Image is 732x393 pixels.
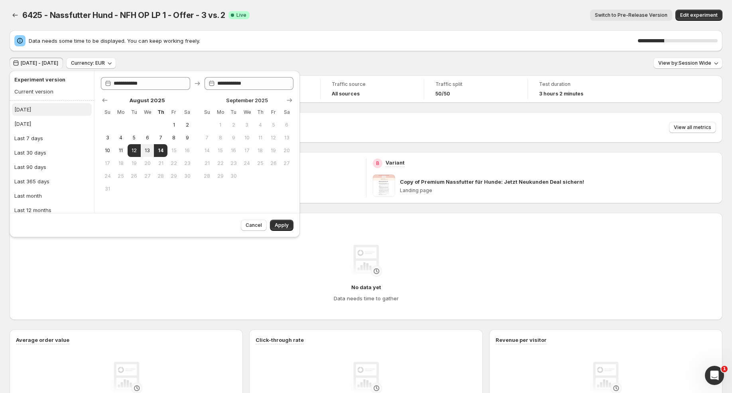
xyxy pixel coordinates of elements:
span: 13 [283,135,290,141]
button: Saturday September 20 2025 [280,144,293,157]
th: Saturday [280,106,293,119]
button: Saturday August 9 2025 [181,131,194,144]
button: Thursday September 11 2025 [254,131,267,144]
span: 7 [204,135,211,141]
button: Friday September 5 2025 [267,119,280,131]
span: 26 [270,160,277,167]
span: Tu [131,109,138,115]
span: 2 [184,122,191,128]
span: 19 [131,160,138,167]
button: Monday September 22 2025 [214,157,227,170]
button: Wednesday August 27 2025 [141,170,154,183]
span: 16 [230,147,237,154]
button: Friday September 26 2025 [267,157,280,170]
img: No data yet [350,245,382,277]
span: 30 [230,173,237,179]
button: Monday August 25 2025 [114,170,127,183]
span: Traffic source [332,81,413,87]
button: Wednesday September 3 2025 [240,119,254,131]
span: 21 [204,160,211,167]
p: Landing page [400,187,716,194]
span: 17 [104,160,111,167]
button: Last 7 days [12,132,92,145]
span: 31 [104,186,111,192]
div: Last 12 months [14,206,51,214]
button: Start of range Tuesday August 12 2025 [128,144,141,157]
button: Friday August 22 2025 [167,157,181,170]
button: Last month [12,189,92,202]
span: Fr [270,109,277,115]
span: Th [157,109,164,115]
span: 25 [257,160,264,167]
div: Last 365 days [14,177,49,185]
button: Sunday August 17 2025 [101,157,114,170]
button: End of range Today Thursday August 14 2025 [154,144,167,157]
div: Last 30 days [14,149,46,157]
span: 18 [117,160,124,167]
span: 20 [144,160,151,167]
button: Thursday September 4 2025 [254,119,267,131]
button: Friday August 29 2025 [167,170,181,183]
button: Friday August 1 2025 [167,119,181,131]
span: 14 [204,147,211,154]
span: 28 [204,173,211,179]
button: Wednesday September 24 2025 [240,157,254,170]
button: [DATE] - [DATE] [10,58,63,69]
span: 18 [257,147,264,154]
button: Currency: EUR [66,58,116,69]
span: Tu [230,109,237,115]
button: View all metrics [669,122,716,133]
div: Current version [14,87,53,95]
button: Sunday August 24 2025 [101,170,114,183]
span: 29 [171,173,177,179]
button: Sunday September 28 2025 [201,170,214,183]
div: Last month [14,192,42,200]
button: Tuesday August 19 2025 [128,157,141,170]
span: Fr [171,109,177,115]
span: 13 [144,147,151,154]
button: Current version [12,85,89,98]
button: Tuesday September 23 2025 [227,157,240,170]
button: Tuesday September 9 2025 [227,131,240,144]
span: 25 [117,173,124,179]
button: Thursday September 25 2025 [254,157,267,170]
a: Traffic split50/50 [435,80,516,98]
th: Thursday [254,106,267,119]
span: Cancel [246,222,262,228]
span: 10 [104,147,111,154]
button: Sunday September 7 2025 [201,131,214,144]
span: 27 [283,160,290,167]
span: 20 [283,147,290,154]
span: 8 [217,135,224,141]
span: 3 [244,122,250,128]
button: Last 365 days [12,175,92,188]
span: Edit experiment [680,12,718,18]
span: 1 [721,366,728,372]
h4: Data needs time to gather [334,294,399,302]
th: Monday [114,106,127,119]
th: Thursday [154,106,167,119]
a: Test duration3 hours 2 minutes [539,80,620,98]
button: Last 90 days [12,161,92,173]
button: Tuesday August 26 2025 [128,170,141,183]
span: 7 [157,135,164,141]
button: Sunday August 10 2025 [101,144,114,157]
span: We [244,109,250,115]
button: Monday August 11 2025 [114,144,127,157]
span: 3 [104,135,111,141]
span: 10 [244,135,250,141]
span: Switch to Pre-Release Version [595,12,667,18]
button: Cancel [241,220,267,231]
th: Tuesday [128,106,141,119]
button: Thursday September 18 2025 [254,144,267,157]
span: 26 [131,173,138,179]
button: Thursday August 28 2025 [154,170,167,183]
span: 1 [171,122,177,128]
span: Mo [117,109,124,115]
span: 12 [131,147,138,154]
span: Sa [184,109,191,115]
h3: Average order value [16,336,69,344]
button: Saturday August 23 2025 [181,157,194,170]
img: Copy of Premium Nassfutter für Hunde: Jetzt Neukunden Deal sichern! [373,175,395,197]
span: 29 [217,173,224,179]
